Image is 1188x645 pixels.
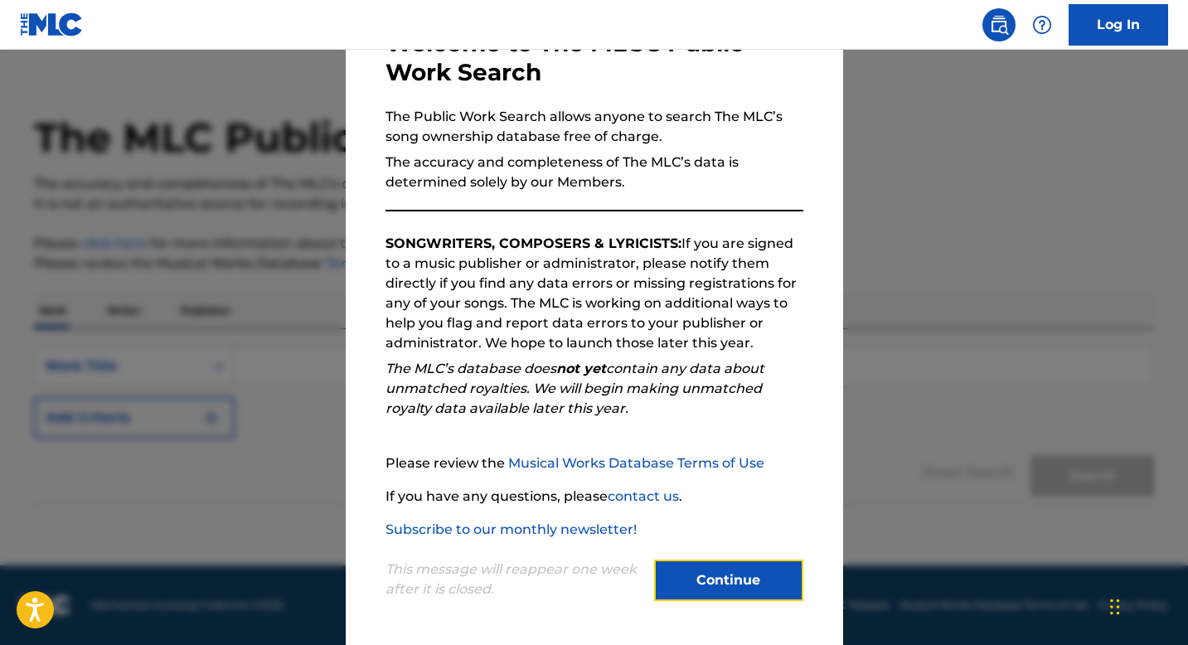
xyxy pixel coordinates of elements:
div: Widget de chat [1105,565,1188,645]
h3: Welcome to The MLC's Public Work Search [385,29,803,87]
em: The MLC’s database does contain any data about unmatched royalties. We will begin making unmatche... [385,361,764,416]
button: Continue [654,560,803,601]
a: Public Search [982,8,1016,41]
img: search [989,15,1009,35]
p: If you have any questions, please . [385,487,803,507]
p: The accuracy and completeness of The MLC’s data is determined solely by our Members. [385,153,803,192]
a: contact us [608,488,679,504]
img: MLC Logo [20,12,84,36]
iframe: Chat Widget [1105,565,1188,645]
div: Help [1026,8,1059,41]
a: Musical Works Database Terms of Use [508,455,764,471]
a: Subscribe to our monthly newsletter! [385,521,637,537]
p: Please review the [385,453,803,473]
p: The Public Work Search allows anyone to search The MLC’s song ownership database free of charge. [385,107,803,147]
div: Arrastrar [1110,582,1120,632]
p: If you are signed to a music publisher or administrator, please notify them directly if you find ... [385,234,803,353]
strong: SONGWRITERS, COMPOSERS & LYRICISTS: [385,235,681,251]
img: help [1032,15,1052,35]
a: Log In [1069,4,1168,46]
strong: not yet [556,361,606,376]
p: This message will reappear one week after it is closed. [385,560,644,599]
